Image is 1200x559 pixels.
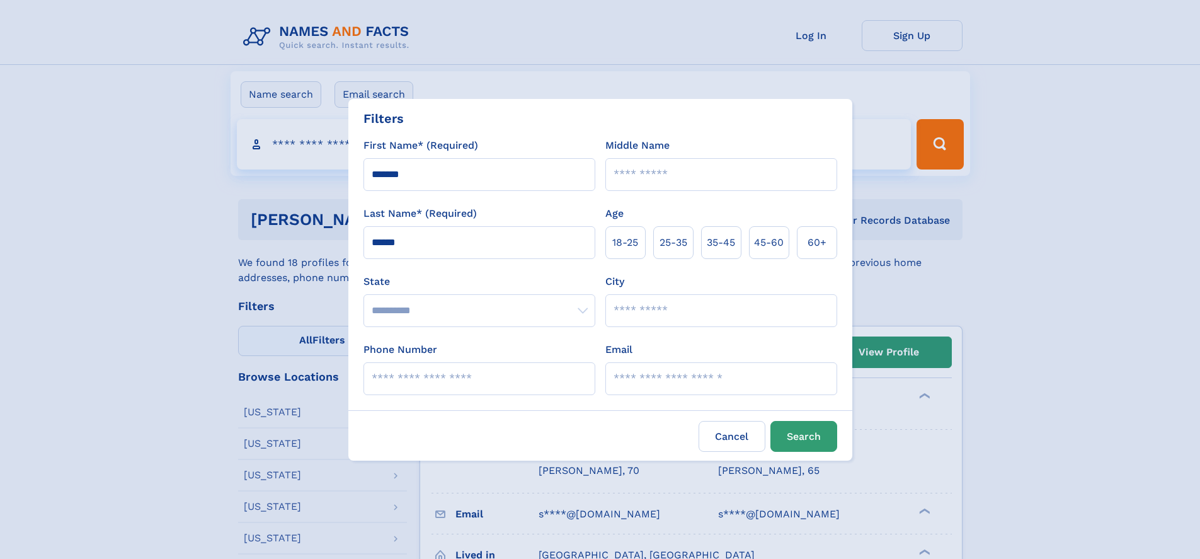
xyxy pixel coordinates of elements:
[605,274,624,289] label: City
[605,342,632,357] label: Email
[363,342,437,357] label: Phone Number
[605,206,624,221] label: Age
[707,235,735,250] span: 35‑45
[363,206,477,221] label: Last Name* (Required)
[699,421,765,452] label: Cancel
[363,109,404,128] div: Filters
[363,274,595,289] label: State
[363,138,478,153] label: First Name* (Required)
[808,235,826,250] span: 60+
[770,421,837,452] button: Search
[605,138,670,153] label: Middle Name
[754,235,784,250] span: 45‑60
[660,235,687,250] span: 25‑35
[612,235,638,250] span: 18‑25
